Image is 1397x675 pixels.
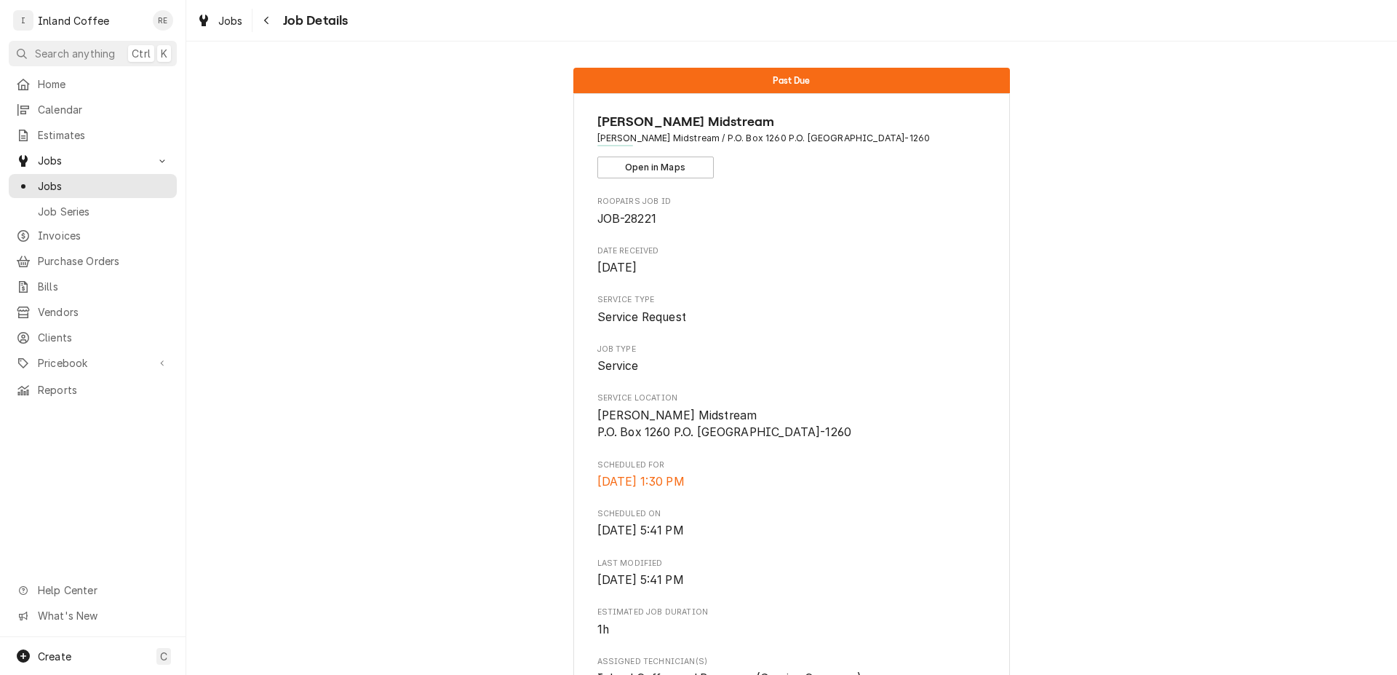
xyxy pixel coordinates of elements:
[597,261,637,275] span: [DATE]
[597,607,987,618] span: Estimated Job Duration
[573,68,1010,93] div: Status
[38,330,170,345] span: Clients
[255,9,279,32] button: Navigate back
[597,259,987,277] span: Date Received
[38,127,170,143] span: Estimates
[153,10,173,31] div: RE
[38,13,109,28] div: Inland Coffee
[597,344,987,375] div: Job Type
[38,382,170,398] span: Reports
[279,11,349,31] span: Job Details
[597,294,987,306] span: Service Type
[153,10,173,31] div: Ruth Easley's Avatar
[597,358,987,375] span: Job Type
[132,46,151,61] span: Ctrl
[597,245,987,257] span: Date Received
[38,650,71,663] span: Create
[597,294,987,325] div: Service Type
[597,309,987,326] span: Service Type
[9,224,177,248] a: Invoices
[38,102,170,117] span: Calendar
[9,249,177,273] a: Purchase Orders
[9,578,177,602] a: Go to Help Center
[9,200,177,224] a: Job Series
[38,76,170,92] span: Home
[38,153,148,168] span: Jobs
[597,522,987,540] span: Scheduled On
[9,604,177,628] a: Go to What's New
[597,112,987,178] div: Client Information
[38,355,148,371] span: Pricebook
[9,275,177,299] a: Bills
[9,98,177,122] a: Calendar
[597,558,987,569] span: Last Modified
[38,204,170,219] span: Job Series
[9,41,177,66] button: Search anythingCtrlK
[9,72,177,96] a: Home
[597,573,684,587] span: [DATE] 5:41 PM
[597,392,987,404] span: Service Location
[9,351,177,375] a: Go to Pricebook
[597,572,987,589] span: Last Modified
[218,13,243,28] span: Jobs
[597,392,987,441] div: Service Location
[160,649,167,664] span: C
[38,279,170,294] span: Bills
[597,408,852,440] span: [PERSON_NAME] Midstream P.O. Box 1260 P.O. [GEOGRAPHIC_DATA]-1260
[597,459,987,491] div: Scheduled For
[597,112,987,132] span: Name
[597,245,987,277] div: Date Received
[38,253,170,269] span: Purchase Orders
[597,196,987,227] div: Roopairs Job ID
[38,304,170,320] span: Vendors
[597,359,639,373] span: Service
[597,344,987,355] span: Job Type
[597,524,684,537] span: [DATE] 5:41 PM
[9,174,177,198] a: Jobs
[191,9,249,33] a: Jobs
[597,623,609,636] span: 1h
[597,473,987,491] span: Scheduled For
[38,228,170,243] span: Invoices
[9,149,177,173] a: Go to Jobs
[38,608,168,623] span: What's New
[597,558,987,589] div: Last Modified
[597,157,714,178] button: Open in Maps
[9,300,177,324] a: Vendors
[597,407,987,441] span: Service Location
[161,46,167,61] span: K
[597,475,685,489] span: [DATE] 1:30 PM
[597,508,987,520] span: Scheduled On
[597,132,987,145] span: Address
[597,459,987,471] span: Scheduled For
[597,607,987,638] div: Estimated Job Duration
[597,212,656,226] span: JOB-28221
[9,378,177,402] a: Reports
[38,583,168,598] span: Help Center
[597,310,686,324] span: Service Request
[597,621,987,639] span: Estimated Job Duration
[38,178,170,194] span: Jobs
[597,196,987,208] span: Roopairs Job ID
[597,508,987,540] div: Scheduled On
[773,76,810,85] span: Past Due
[597,210,987,228] span: Roopairs Job ID
[13,10,33,31] div: I
[9,123,177,147] a: Estimates
[9,325,177,350] a: Clients
[597,656,987,668] span: Assigned Technician(s)
[35,46,115,61] span: Search anything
